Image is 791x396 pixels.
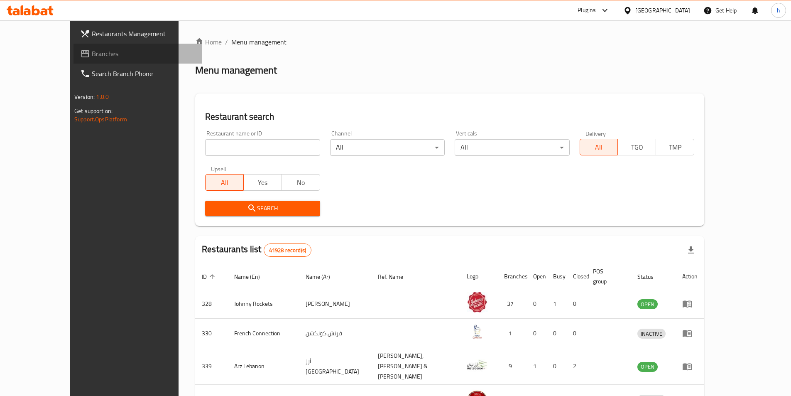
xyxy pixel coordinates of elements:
a: Home [195,37,222,47]
button: No [282,174,320,191]
span: Branches [92,49,196,59]
td: 37 [497,289,527,319]
td: 330 [195,319,228,348]
input: Search for restaurant name or ID.. [205,139,320,156]
span: Restaurants Management [92,29,196,39]
td: 2 [566,348,586,385]
td: 0 [566,289,586,319]
button: TGO [617,139,656,155]
td: 0 [546,348,566,385]
div: All [330,139,445,156]
th: Closed [566,264,586,289]
img: Johnny Rockets [467,292,487,312]
td: [PERSON_NAME],[PERSON_NAME] & [PERSON_NAME] [371,348,460,385]
div: All [455,139,569,156]
div: Menu [682,328,698,338]
span: OPEN [637,362,658,371]
span: No [285,177,317,189]
th: Action [676,264,704,289]
th: Branches [497,264,527,289]
button: All [205,174,244,191]
div: OPEN [637,362,658,372]
span: Name (Ar) [306,272,341,282]
td: Johnny Rockets [228,289,299,319]
div: Export file [681,240,701,260]
span: h [777,6,780,15]
td: 328 [195,289,228,319]
span: Version: [74,91,95,102]
a: Branches [73,44,202,64]
button: Search [205,201,320,216]
td: 0 [566,319,586,348]
td: 1 [546,289,566,319]
th: Logo [460,264,497,289]
th: Busy [546,264,566,289]
span: Yes [247,177,279,189]
h2: Restaurants list [202,243,311,257]
img: Arz Lebanon [467,354,487,375]
td: 339 [195,348,228,385]
td: فرنش كونكشن [299,319,371,348]
td: أرز [GEOGRAPHIC_DATA] [299,348,371,385]
button: TMP [656,139,694,155]
div: INACTIVE [637,329,666,339]
a: Search Branch Phone [73,64,202,84]
td: 9 [497,348,527,385]
span: Search [212,203,313,214]
td: 0 [527,289,546,319]
div: Plugins [578,5,596,15]
span: Get support on: [74,106,113,116]
label: Delivery [585,130,606,136]
label: Upsell [211,166,226,172]
h2: Menu management [195,64,277,77]
div: Menu [682,299,698,309]
th: Open [527,264,546,289]
span: Search Branch Phone [92,69,196,79]
span: TMP [659,141,691,153]
td: French Connection [228,319,299,348]
td: 0 [527,319,546,348]
span: OPEN [637,300,658,309]
span: 1.0.0 [96,91,109,102]
div: [GEOGRAPHIC_DATA] [635,6,690,15]
span: Menu management [231,37,287,47]
button: All [580,139,618,155]
span: INACTIVE [637,329,666,339]
span: Status [637,272,664,282]
td: 1 [527,348,546,385]
span: POS group [593,266,621,286]
span: ID [202,272,218,282]
div: Menu [682,362,698,371]
div: Total records count [264,244,311,257]
h2: Restaurant search [205,111,694,123]
span: 41928 record(s) [264,246,311,254]
li: / [225,37,228,47]
td: 0 [546,319,566,348]
a: Support.OpsPlatform [74,114,127,125]
td: [PERSON_NAME] [299,289,371,319]
button: Yes [243,174,282,191]
img: French Connection [467,321,487,342]
td: Arz Lebanon [228,348,299,385]
a: Restaurants Management [73,24,202,44]
nav: breadcrumb [195,37,704,47]
span: TGO [621,141,653,153]
span: Ref. Name [378,272,414,282]
span: Name (En) [234,272,271,282]
td: 1 [497,319,527,348]
span: All [209,177,240,189]
span: All [583,141,615,153]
